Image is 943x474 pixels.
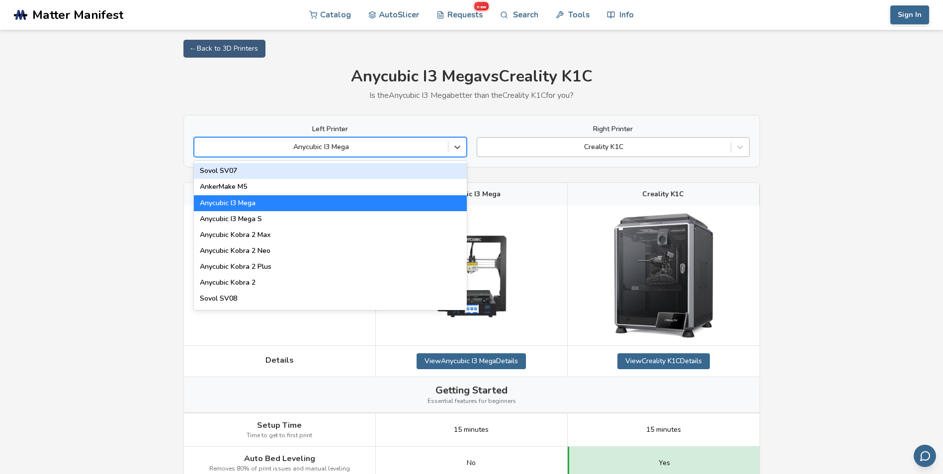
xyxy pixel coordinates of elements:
button: Send feedback via email [914,445,936,467]
span: new [474,2,489,10]
div: Anycubic I3 Mega S [194,211,467,227]
button: Sign In [890,5,929,24]
a: ViewCreality K1CDetails [617,353,710,369]
a: ViewAnycubic I3 MegaDetails [417,353,526,369]
span: Setup Time [257,421,302,430]
span: Auto Bed Leveling [244,454,315,463]
span: 15 minutes [454,426,489,434]
a: ← Back to 3D Printers [183,40,265,58]
span: Anycubic I3 Mega [442,190,501,198]
div: Sovol SV08 [194,291,467,307]
input: Creality K1C [482,143,484,151]
span: Details [265,356,294,365]
h1: Anycubic I3 Mega vs Creality K1C [183,68,760,86]
input: Anycubic I3 MegaSovol SV07AnkerMake M5Anycubic I3 MegaAnycubic I3 Mega SAnycubic Kobra 2 MaxAnycu... [199,143,201,151]
label: Left Printer [194,125,467,133]
img: Anycubic I3 Mega [422,226,521,325]
label: Right Printer [477,125,750,133]
span: Getting Started [435,385,508,396]
div: Anycubic Kobra 2 Max [194,227,467,243]
div: Anycubic I3 Mega [194,195,467,211]
span: Creality K1C [642,190,684,198]
div: Anycubic Kobra 2 [194,275,467,291]
p: Is the Anycubic I3 Mega better than the Creality K1C for you? [183,91,760,100]
span: Matter Manifest [32,8,123,22]
div: Sovol SV07 [194,163,467,179]
div: Anycubic Kobra 2 Plus [194,259,467,275]
img: Creality K1C [614,213,713,338]
span: Yes [659,459,670,467]
div: AnkerMake M5 [194,179,467,195]
div: Creality Hi [194,307,467,322]
span: No [467,459,476,467]
span: Time to get to first print [247,432,312,439]
div: Anycubic Kobra 2 Neo [194,243,467,259]
span: Essential features for beginners [428,398,516,405]
span: Removes 80% of print issues and manual leveling [209,466,350,473]
span: 15 minutes [646,426,681,434]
